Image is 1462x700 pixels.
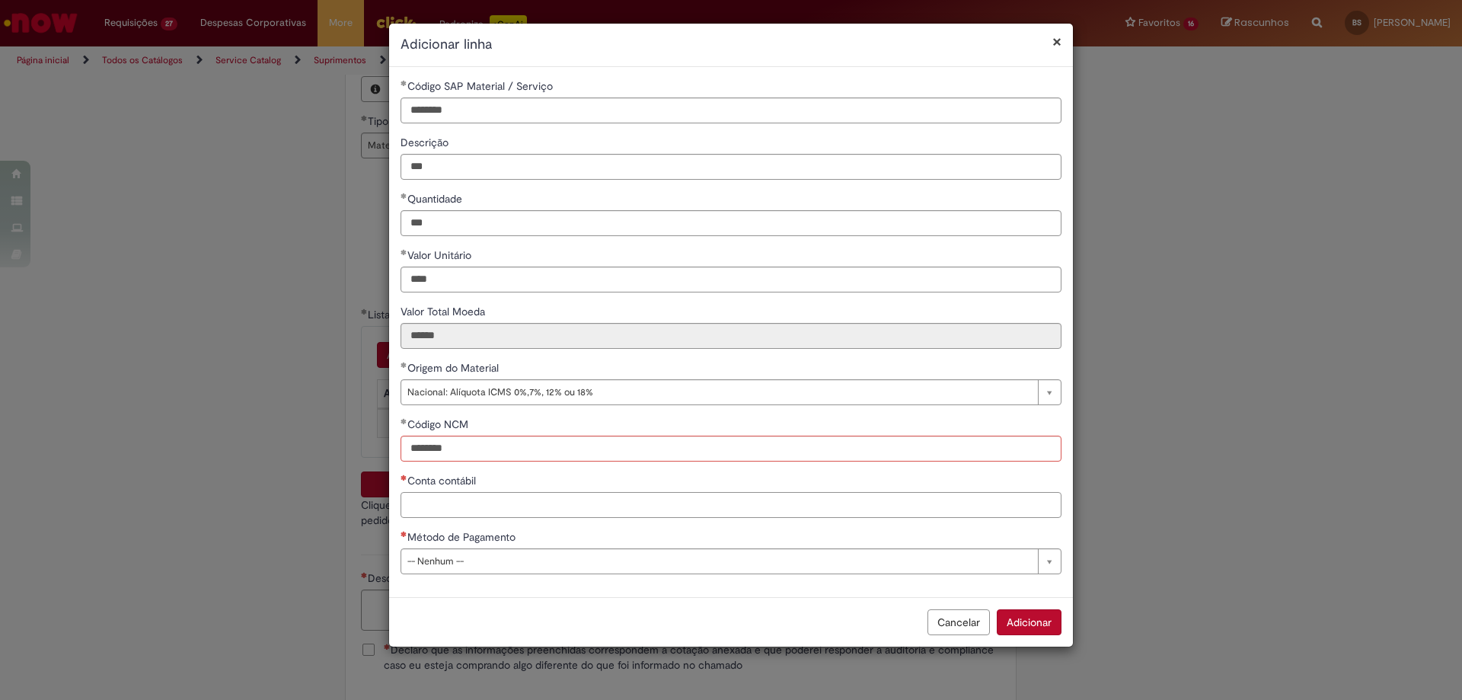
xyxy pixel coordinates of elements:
span: Obrigatório Preenchido [401,249,407,255]
span: Somente leitura - Valor Total Moeda [401,305,488,318]
input: Descrição [401,154,1061,180]
span: Origem do Material [407,361,502,375]
span: Descrição [401,136,452,149]
button: Adicionar [997,609,1061,635]
input: Quantidade [401,210,1061,236]
span: Método de Pagamento [407,530,519,544]
span: Valor Unitário [407,248,474,262]
span: Código NCM [407,417,471,431]
button: Fechar modal [1052,34,1061,50]
span: Código SAP Material / Serviço [407,79,556,93]
input: Código NCM [401,436,1061,462]
span: Nacional: Alíquota ICMS 0%,7%, 12% ou 18% [407,380,1030,404]
span: Necessários [401,531,407,537]
span: Obrigatório Preenchido [401,80,407,86]
span: Obrigatório Preenchido [401,418,407,424]
input: Código SAP Material / Serviço [401,97,1061,123]
input: Conta contábil [401,492,1061,518]
span: -- Nenhum -- [407,549,1030,574]
input: Valor Total Moeda [401,323,1061,349]
span: Obrigatório Preenchido [401,362,407,368]
span: Conta contábil [407,474,479,487]
span: Necessários [401,475,407,481]
span: Obrigatório Preenchido [401,193,407,199]
h2: Adicionar linha [401,35,1061,55]
button: Cancelar [927,609,990,635]
input: Valor Unitário [401,267,1061,292]
span: Quantidade [407,192,465,206]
